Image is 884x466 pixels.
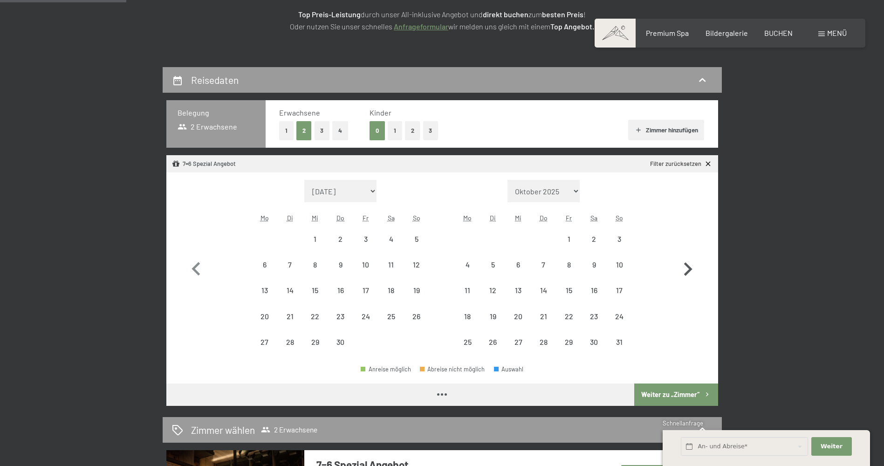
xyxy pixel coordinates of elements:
[404,313,428,336] div: 26
[178,122,238,132] span: 2 Erwachsene
[515,214,521,222] abbr: Mittwoch
[582,235,606,259] div: 2
[404,278,429,303] div: Anreise nicht möglich
[532,338,555,362] div: 28
[531,304,556,329] div: Thu May 21 2026
[556,226,581,252] div: Fri May 01 2026
[252,329,277,355] div: Mon Apr 27 2026
[332,121,348,140] button: 4
[506,252,531,277] div: Wed May 06 2026
[315,121,330,140] button: 3
[298,10,361,19] strong: Top Preis-Leistung
[363,214,369,222] abbr: Freitag
[507,313,530,336] div: 20
[582,338,606,362] div: 30
[506,278,531,303] div: Wed May 13 2026
[252,278,277,303] div: Mon Apr 13 2026
[531,278,556,303] div: Anreise nicht möglich
[582,304,607,329] div: Anreise nicht möglich
[287,214,293,222] abbr: Dienstag
[706,28,748,37] span: Bildergalerie
[378,226,404,252] div: Sat Apr 04 2026
[378,278,404,303] div: Anreise nicht möglich
[354,313,377,336] div: 24
[253,287,276,310] div: 13
[277,304,302,329] div: Tue Apr 21 2026
[607,252,632,277] div: Sun May 10 2026
[404,226,429,252] div: Sun Apr 05 2026
[506,329,531,355] div: Wed May 27 2026
[328,304,353,329] div: Thu Apr 23 2026
[379,313,403,336] div: 25
[532,261,555,284] div: 7
[556,329,581,355] div: Fri May 29 2026
[557,313,580,336] div: 22
[252,304,277,329] div: Anreise nicht möglich
[582,261,606,284] div: 9
[608,261,631,284] div: 10
[494,366,524,372] div: Auswahl
[178,108,254,118] h3: Belegung
[608,287,631,310] div: 17
[353,252,378,277] div: Fri Apr 10 2026
[455,329,480,355] div: Anreise nicht möglich
[827,28,847,37] span: Menü
[607,226,632,252] div: Sun May 03 2026
[506,278,531,303] div: Anreise nicht möglich
[302,329,328,355] div: Anreise nicht möglich
[480,329,506,355] div: Tue May 26 2026
[354,235,377,259] div: 3
[378,252,404,277] div: Sat Apr 11 2026
[607,329,632,355] div: Sun May 31 2026
[302,252,328,277] div: Anreise nicht möglich
[329,235,352,259] div: 2
[556,226,581,252] div: Anreise nicht möglich
[302,226,328,252] div: Anreise nicht möglich
[628,120,704,140] button: Zimmer hinzufügen
[328,252,353,277] div: Anreise nicht möglich
[353,278,378,303] div: Fri Apr 17 2026
[557,261,580,284] div: 8
[394,22,448,31] a: Anfrageformular
[361,366,411,372] div: Anreise möglich
[370,121,385,140] button: 0
[582,304,607,329] div: Sat May 23 2026
[550,22,594,31] strong: Top Angebot.
[302,278,328,303] div: Anreise nicht möglich
[566,214,572,222] abbr: Freitag
[353,252,378,277] div: Anreise nicht möglich
[607,278,632,303] div: Anreise nicht möglich
[455,278,480,303] div: Anreise nicht möglich
[556,278,581,303] div: Anreise nicht möglich
[507,261,530,284] div: 6
[506,304,531,329] div: Anreise nicht möglich
[582,313,606,336] div: 23
[556,329,581,355] div: Anreise nicht möglich
[582,226,607,252] div: Sat May 02 2026
[821,442,843,451] span: Weiter
[379,287,403,310] div: 18
[302,329,328,355] div: Wed Apr 29 2026
[455,329,480,355] div: Mon May 25 2026
[303,235,327,259] div: 1
[209,8,675,32] p: durch unser All-inklusive Angebot und zum ! Oder nutzen Sie unser schnelles wir melden uns gleich...
[404,235,428,259] div: 5
[277,252,302,277] div: Tue Apr 07 2026
[455,278,480,303] div: Mon May 11 2026
[490,214,496,222] abbr: Dienstag
[531,252,556,277] div: Thu May 07 2026
[456,261,479,284] div: 4
[252,252,277,277] div: Anreise nicht möglich
[607,252,632,277] div: Anreise nicht möglich
[354,287,377,310] div: 17
[608,235,631,259] div: 3
[532,313,555,336] div: 21
[582,278,607,303] div: Sat May 16 2026
[404,252,429,277] div: Sun Apr 12 2026
[481,313,505,336] div: 19
[252,304,277,329] div: Mon Apr 20 2026
[481,338,505,362] div: 26
[607,329,632,355] div: Anreise nicht möglich
[183,180,210,355] button: Vorheriger Monat
[404,287,428,310] div: 19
